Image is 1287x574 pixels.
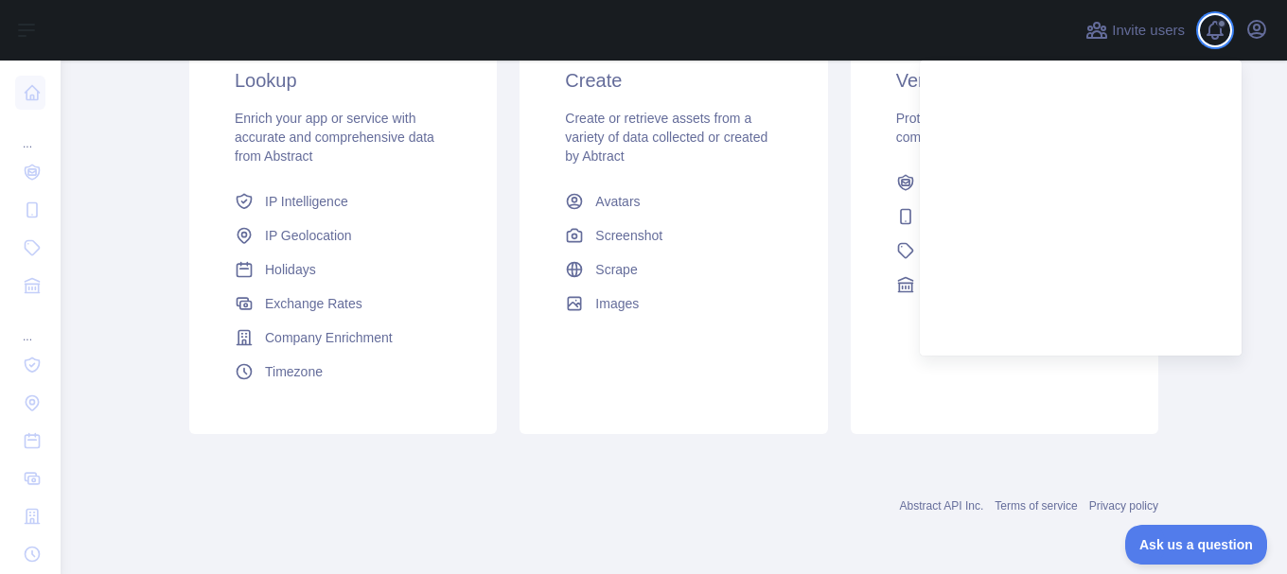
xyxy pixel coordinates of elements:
[265,362,323,381] span: Timezone
[896,67,1113,94] h3: Verify
[1125,525,1268,565] iframe: Toggle Customer Support
[265,226,352,245] span: IP Geolocation
[235,111,434,164] span: Enrich your app or service with accurate and comprehensive data from Abstract
[889,234,1120,268] a: VAT Validation
[227,287,459,321] a: Exchange Rates
[265,328,393,347] span: Company Enrichment
[15,306,45,344] div: ...
[265,260,316,279] span: Holidays
[565,67,782,94] h3: Create
[889,268,1120,302] a: IBAN Validation
[557,252,789,287] a: Scrape
[1089,499,1158,513] a: Privacy policy
[227,321,459,355] a: Company Enrichment
[1082,15,1189,45] button: Invite users
[896,111,1088,145] span: Protect your app and ensure compliance with verification APIs
[265,294,362,313] span: Exchange Rates
[557,287,789,321] a: Images
[595,226,662,245] span: Screenshot
[227,252,459,287] a: Holidays
[227,355,459,389] a: Timezone
[595,192,640,211] span: Avatars
[265,192,348,211] span: IP Intelligence
[565,111,767,164] span: Create or retrieve assets from a variety of data collected or created by Abtract
[595,260,637,279] span: Scrape
[235,67,451,94] h3: Lookup
[889,165,1120,200] a: Email Reputation
[1112,20,1185,42] span: Invite users
[227,184,459,218] a: IP Intelligence
[557,184,789,218] a: Avatars
[995,499,1077,513] a: Terms of service
[227,218,459,252] a: IP Geolocation
[900,499,984,513] a: Abstract API Inc.
[15,113,45,151] div: ...
[557,218,789,252] a: Screenshot
[595,294,639,313] span: Images
[889,200,1120,234] a: Phone Intelligence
